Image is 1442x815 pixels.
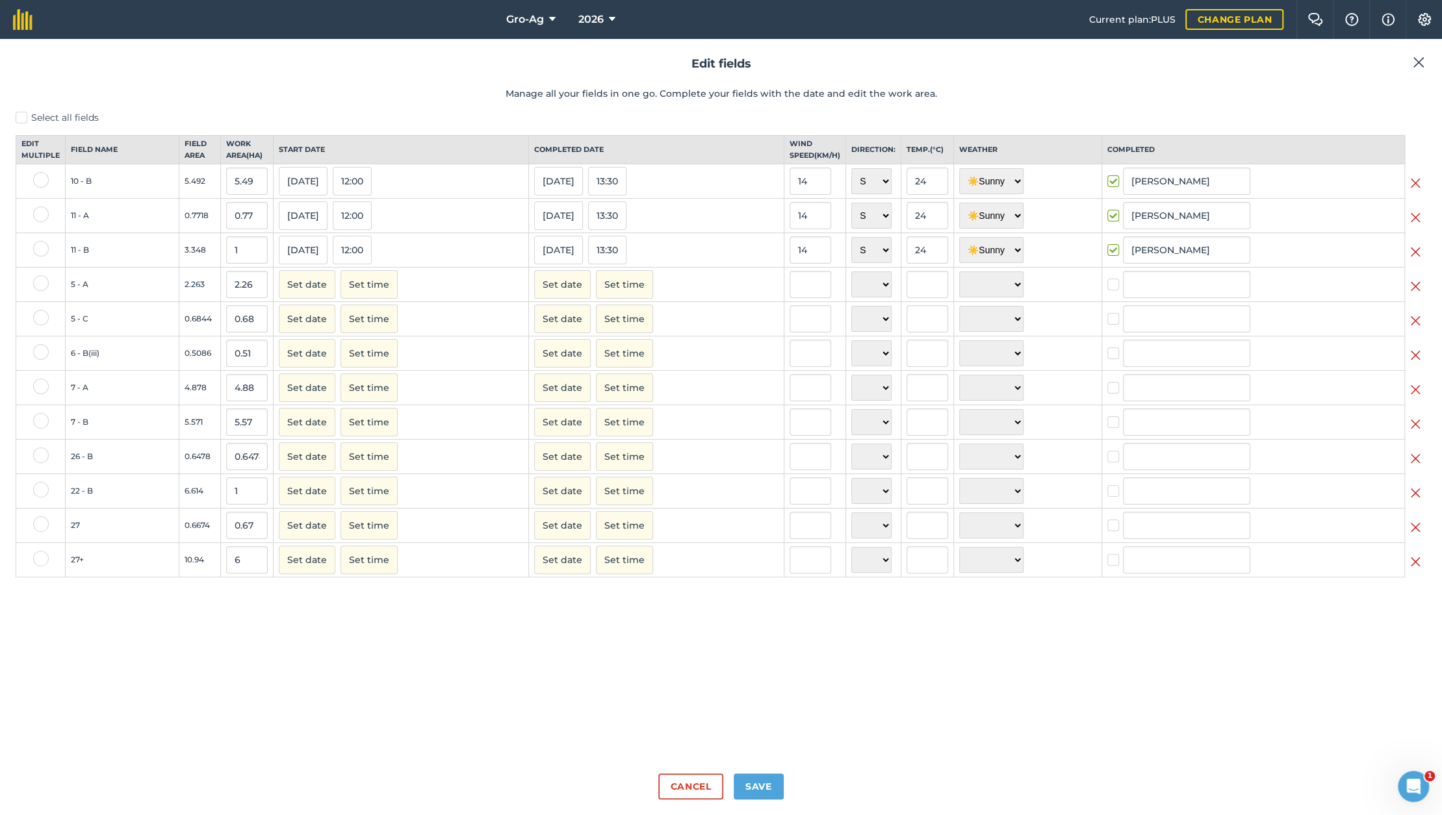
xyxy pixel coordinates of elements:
[16,55,1426,73] h2: Edit fields
[1410,210,1421,225] img: svg+xml;base64,PHN2ZyB4bWxucz0iaHR0cDovL3d3dy53My5vcmcvMjAwMC9zdmciIHdpZHRoPSIyMiIgaGVpZ2h0PSIzMC...
[66,543,179,577] td: 27+
[179,371,220,405] td: 4.878
[1410,554,1421,570] img: svg+xml;base64,PHN2ZyB4bWxucz0iaHR0cDovL3d3dy53My5vcmcvMjAwMC9zdmciIHdpZHRoPSIyMiIgaGVpZ2h0PSIzMC...
[1410,347,1421,363] img: svg+xml;base64,PHN2ZyB4bWxucz0iaHR0cDovL3d3dy53My5vcmcvMjAwMC9zdmciIHdpZHRoPSIyMiIgaGVpZ2h0PSIzMC...
[1307,13,1323,26] img: Two speech bubbles overlapping with the left bubble in the forefront
[341,442,398,471] button: Set time
[954,136,1102,164] th: Weather
[279,442,335,471] button: Set date
[66,164,179,199] td: 10 - B
[341,545,398,574] button: Set time
[534,167,583,195] button: [DATE]
[588,201,626,230] button: 13:30
[179,164,220,199] td: 5.492
[596,511,653,540] button: Set time
[273,136,528,164] th: Start date
[1102,136,1405,164] th: Completed
[16,111,1426,125] label: Select all fields
[341,408,398,436] button: Set time
[534,339,591,368] button: Set date
[279,167,328,195] button: [DATE]
[279,270,335,299] button: Set date
[66,440,179,474] td: 26 - B
[506,12,544,27] span: Gro-Ag
[279,339,335,368] button: Set date
[333,236,372,264] button: 12:00
[534,511,591,540] button: Set date
[279,408,335,436] button: Set date
[1413,55,1424,70] img: svg+xml;base64,PHN2ZyB4bWxucz0iaHR0cDovL3d3dy53My5vcmcvMjAwMC9zdmciIHdpZHRoPSIyMiIgaGVpZ2h0PSIzMC...
[734,773,784,799] button: Save
[1410,520,1421,535] img: svg+xml;base64,PHN2ZyB4bWxucz0iaHR0cDovL3d3dy53My5vcmcvMjAwMC9zdmciIHdpZHRoPSIyMiIgaGVpZ2h0PSIzMC...
[1410,313,1421,329] img: svg+xml;base64,PHN2ZyB4bWxucz0iaHR0cDovL3d3dy53My5vcmcvMjAwMC9zdmciIHdpZHRoPSIyMiIgaGVpZ2h0PSIzMC...
[341,511,398,540] button: Set time
[66,474,179,508] td: 22 - B
[578,12,604,27] span: 2026
[179,508,220,543] td: 0.6674
[66,405,179,440] td: 7 - B
[1410,244,1421,260] img: svg+xml;base64,PHN2ZyB4bWxucz0iaHR0cDovL3d3dy53My5vcmcvMjAwMC9zdmciIHdpZHRoPSIyMiIgaGVpZ2h0PSIzMC...
[16,86,1426,101] p: Manage all your fields in one go. Complete your fields with the date and edit the work area.
[658,773,723,799] button: Cancel
[1424,771,1435,781] span: 1
[179,440,220,474] td: 0.6478
[1185,9,1283,30] a: Change plan
[341,477,398,505] button: Set time
[1410,451,1421,466] img: svg+xml;base64,PHN2ZyB4bWxucz0iaHR0cDovL3d3dy53My5vcmcvMjAwMC9zdmciIHdpZHRoPSIyMiIgaGVpZ2h0PSIzMC...
[596,339,653,368] button: Set time
[596,477,653,505] button: Set time
[333,201,372,230] button: 12:00
[66,302,179,336] td: 5 - C
[529,136,784,164] th: Completed date
[1410,175,1421,191] img: svg+xml;base64,PHN2ZyB4bWxucz0iaHR0cDovL3d3dy53My5vcmcvMjAwMC9zdmciIHdpZHRoPSIyMiIgaGVpZ2h0PSIzMC...
[534,305,591,333] button: Set date
[179,268,220,302] td: 2.263
[179,302,220,336] td: 0.6844
[901,136,954,164] th: Temp. ( ° C )
[66,336,179,371] td: 6 - B(iii)
[279,201,328,230] button: [DATE]
[66,371,179,405] td: 7 - A
[279,477,335,505] button: Set date
[333,167,372,195] button: 12:00
[179,405,220,440] td: 5.571
[534,545,591,574] button: Set date
[179,199,220,233] td: 0.7718
[66,136,179,164] th: Field name
[179,543,220,577] td: 10.94
[588,236,626,264] button: 13:30
[179,474,220,508] td: 6.614
[596,305,653,333] button: Set time
[179,233,220,268] td: 3.348
[341,339,398,368] button: Set time
[279,545,335,574] button: Set date
[596,270,653,299] button: Set time
[279,236,328,264] button: [DATE]
[13,9,32,30] img: fieldmargin Logo
[1410,279,1421,294] img: svg+xml;base64,PHN2ZyB4bWxucz0iaHR0cDovL3d3dy53My5vcmcvMjAwMC9zdmciIHdpZHRoPSIyMiIgaGVpZ2h0PSIzMC...
[1417,13,1432,26] img: A cog icon
[534,477,591,505] button: Set date
[220,136,273,164] th: Work area ( Ha )
[596,442,653,471] button: Set time
[534,408,591,436] button: Set date
[534,373,591,402] button: Set date
[341,373,398,402] button: Set time
[66,508,179,543] td: 27
[1382,12,1395,27] img: svg+xml;base64,PHN2ZyB4bWxucz0iaHR0cDovL3d3dy53My5vcmcvMjAwMC9zdmciIHdpZHRoPSIxNyIgaGVpZ2h0PSIxNy...
[596,545,653,574] button: Set time
[16,136,66,164] th: Edit multiple
[596,408,653,436] button: Set time
[784,136,846,164] th: Wind speed ( km/h )
[596,373,653,402] button: Set time
[66,199,179,233] td: 11 - A
[534,201,583,230] button: [DATE]
[66,233,179,268] td: 11 - B
[846,136,901,164] th: Direction:
[1410,485,1421,501] img: svg+xml;base64,PHN2ZyB4bWxucz0iaHR0cDovL3d3dy53My5vcmcvMjAwMC9zdmciIHdpZHRoPSIyMiIgaGVpZ2h0PSIzMC...
[279,511,335,540] button: Set date
[279,373,335,402] button: Set date
[588,167,626,195] button: 13:30
[66,268,179,302] td: 5 - A
[341,270,398,299] button: Set time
